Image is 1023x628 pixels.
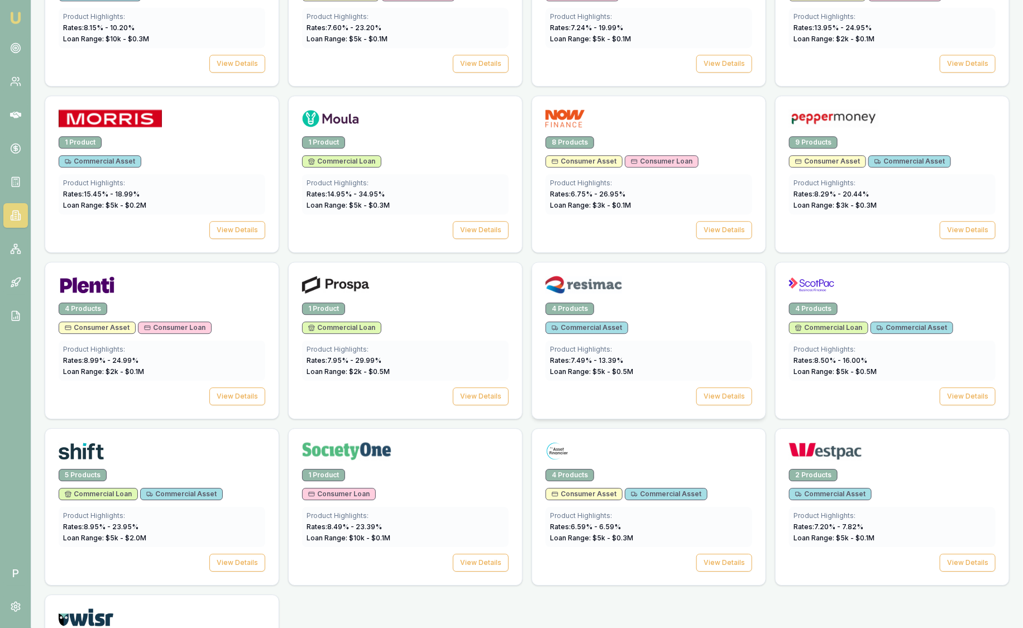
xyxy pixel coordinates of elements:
button: View Details [940,554,996,572]
span: Commercial Asset [877,323,947,332]
div: 1 Product [302,469,345,481]
span: Commercial Asset [146,490,217,498]
a: Plenti logo4 ProductsConsumer AssetConsumer LoanProduct Highlights:Rates:8.99% - 24.99%Loan Range... [45,262,279,419]
div: Product Highlights: [550,511,748,520]
button: View Details [696,55,752,73]
span: Loan Range: $ 10 k - $ 0.3 M [63,35,149,43]
span: Loan Range: $ 2 k - $ 0.5 M [307,367,390,376]
div: Product Highlights: [307,511,504,520]
a: Pepper Money logo9 ProductsConsumer AssetCommercial AssetProduct Highlights:Rates:8.29% - 20.44%L... [775,95,1010,253]
img: Pepper Money logo [789,109,878,127]
img: Prospa logo [302,276,369,294]
span: Commercial Loan [308,323,375,332]
span: Rates: 15.45 % - 18.99 % [63,190,140,198]
a: ScotPac logo4 ProductsCommercial LoanCommercial AssetProduct Highlights:Rates:8.50% - 16.00%Loan ... [775,262,1010,419]
div: 4 Products [546,469,594,481]
a: Morris Finance logo1 ProductCommercial AssetProduct Highlights:Rates:15.45% - 18.99%Loan Range: $... [45,95,279,253]
span: Commercial Loan [65,490,132,498]
div: Product Highlights: [793,345,991,354]
button: View Details [453,387,509,405]
span: Consumer Loan [308,490,370,498]
img: The Asset Financier logo [546,442,569,460]
img: Plenti logo [59,276,116,294]
span: Loan Range: $ 5 k - $ 2.0 M [63,534,146,542]
span: Rates: 7.24 % - 19.99 % [550,23,623,32]
span: Consumer Asset [65,323,130,332]
div: Product Highlights: [307,345,504,354]
button: View Details [940,55,996,73]
span: Loan Range: $ 5 k - $ 0.1 M [307,35,388,43]
span: Commercial Asset [795,490,866,498]
button: View Details [940,387,996,405]
div: 8 Products [546,136,594,148]
span: Consumer Asset [795,157,860,166]
div: Product Highlights: [793,12,991,21]
div: Product Highlights: [793,511,991,520]
span: Rates: 8.99 % - 24.99 % [63,356,138,365]
div: 9 Products [789,136,838,148]
span: Loan Range: $ 2 k - $ 0.1 M [793,35,874,43]
span: Loan Range: $ 5 k - $ 0.5 M [793,367,877,376]
img: Westpac logo [789,442,862,460]
span: Rates: 8.29 % - 20.44 % [793,190,869,198]
span: Commercial Asset [65,157,135,166]
span: Rates: 8.49 % - 23.39 % [307,522,382,531]
img: emu-icon-u.png [9,11,22,25]
div: Product Highlights: [63,179,261,188]
span: Rates: 6.59 % - 6.59 % [550,522,621,531]
span: Loan Range: $ 5 k - $ 0.1 M [550,35,631,43]
span: Rates: 7.20 % - 7.82 % [793,522,863,531]
span: Commercial Asset [631,490,701,498]
div: Product Highlights: [550,12,748,21]
span: Loan Range: $ 3 k - $ 0.1 M [550,201,631,209]
div: Product Highlights: [63,345,261,354]
button: View Details [209,221,265,239]
a: Westpac logo2 ProductsCommercial AssetProduct Highlights:Rates:7.20% - 7.82%Loan Range: $5k - $0.... [775,428,1010,586]
a: Resimac logo4 ProductsCommercial AssetProduct Highlights:Rates:7.49% - 13.39%Loan Range: $5k - $0... [532,262,766,419]
span: Rates: 6.75 % - 26.95 % [550,190,625,198]
span: Loan Range: $ 5 k - $ 0.2 M [63,201,146,209]
button: View Details [940,221,996,239]
span: Commercial Loan [795,323,862,332]
span: Rates: 7.95 % - 29.99 % [307,356,381,365]
div: Product Highlights: [793,179,991,188]
div: Product Highlights: [550,345,748,354]
span: Consumer Loan [144,323,205,332]
button: View Details [696,387,752,405]
a: Prospa logo1 ProductCommercial LoanProduct Highlights:Rates:7.95% - 29.99%Loan Range: $2k - $0.5M... [288,262,523,419]
div: 1 Product [302,303,345,315]
button: View Details [209,55,265,73]
div: 4 Products [789,303,838,315]
a: Society One logo1 ProductConsumer LoanProduct Highlights:Rates:8.49% - 23.39%Loan Range: $10k - $... [288,428,523,586]
button: View Details [453,55,509,73]
span: Rates: 8.15 % - 10.20 % [63,23,135,32]
div: Product Highlights: [63,12,261,21]
div: 1 Product [302,136,345,148]
button: View Details [696,221,752,239]
span: Rates: 7.49 % - 13.39 % [550,356,623,365]
span: Commercial Asset [874,157,945,166]
span: Loan Range: $ 2 k - $ 0.1 M [63,367,144,376]
span: Rates: 13.95 % - 24.95 % [793,23,872,32]
span: Rates: 8.50 % - 16.00 % [793,356,867,365]
button: View Details [696,554,752,572]
img: WISR logo [59,608,113,626]
div: Product Highlights: [307,179,504,188]
span: Loan Range: $ 5 k - $ 0.3 M [550,534,633,542]
div: 4 Products [59,303,107,315]
span: P [3,561,28,586]
button: View Details [209,554,265,572]
div: 4 Products [546,303,594,315]
span: Commercial Loan [308,157,375,166]
a: NOW Finance logo8 ProductsConsumer AssetConsumer LoanProduct Highlights:Rates:6.75% - 26.95%Loan ... [532,95,766,253]
span: Loan Range: $ 5 k - $ 0.3 M [307,201,390,209]
span: Loan Range: $ 5 k - $ 0.1 M [793,534,874,542]
button: View Details [209,387,265,405]
span: Consumer Asset [552,490,616,498]
button: View Details [453,554,509,572]
img: ScotPac logo [789,276,834,294]
a: Shift logo5 ProductsCommercial LoanCommercial AssetProduct Highlights:Rates:8.95% - 23.95%Loan Ra... [45,428,279,586]
img: Morris Finance logo [59,109,162,127]
img: Moula logo [302,109,359,127]
div: 2 Products [789,469,838,481]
